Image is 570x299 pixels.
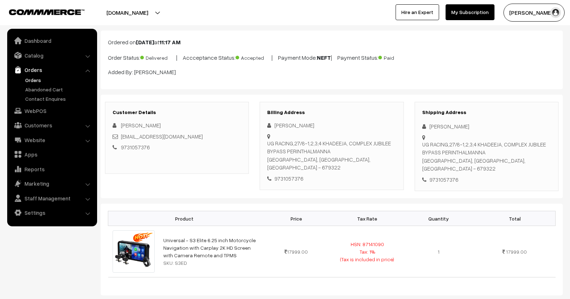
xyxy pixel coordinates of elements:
[438,249,439,255] span: 1
[108,211,261,226] th: Product
[113,230,155,272] img: H9fd099d2a5364a0b9f132f7454cb12d6u copy.jpg
[108,68,556,76] p: Added By: [PERSON_NAME]
[506,249,527,255] span: 17999.00
[159,38,181,46] b: 11:17 AM
[332,211,403,226] th: Tax Rate
[422,109,551,115] h3: Shipping Address
[267,175,396,183] div: 9731057376
[267,139,396,172] div: UG RACING,27/8-1,2,3,4 KHADEEJA, COMPLEX JUBILEE BYPASS PERINTHALMANNA [GEOGRAPHIC_DATA], [GEOGRA...
[23,76,95,84] a: Orders
[284,249,308,255] span: 17999.00
[446,4,494,20] a: My Subscription
[474,211,555,226] th: Total
[9,192,95,205] a: Staff Management
[23,95,95,103] a: Contact Enquires
[503,4,565,22] button: [PERSON_NAME]
[9,63,95,76] a: Orders
[9,163,95,176] a: Reports
[9,206,95,219] a: Settings
[121,133,203,140] a: [EMAIL_ADDRESS][DOMAIN_NAME]
[113,109,241,115] h3: Customer Details
[9,7,72,16] a: COMMMERCE
[317,54,331,61] b: NEFT
[9,148,95,161] a: Apps
[340,241,394,262] span: HSN: 87141090 Tax: 1% (Tax is included in price)
[9,177,95,190] a: Marketing
[163,237,256,258] a: Universal - S3 Elite 6.25 inch Motorcycle Navigation with Carplay 2K HD Screen with Camera Remote...
[9,104,95,117] a: WebPOS
[23,86,95,93] a: Abandoned Cart
[108,52,556,62] p: Order Status: | Accceptance Status: | Payment Mode: | Payment Status:
[261,211,332,226] th: Price
[121,144,150,150] a: 9731057376
[422,122,551,131] div: [PERSON_NAME]
[108,38,556,46] p: Ordered on at
[9,9,85,15] img: COMMMERCE
[81,4,173,22] button: [DOMAIN_NAME]
[267,121,396,130] div: [PERSON_NAME]
[140,52,176,62] span: Delivered
[163,259,256,267] div: SKU: S3ED
[136,38,154,46] b: [DATE]
[236,52,272,62] span: Accepted
[121,122,161,128] span: [PERSON_NAME]
[9,34,95,47] a: Dashboard
[378,52,414,62] span: Paid
[550,7,561,18] img: user
[403,211,474,226] th: Quantity
[396,4,439,20] a: Hire an Expert
[9,119,95,132] a: Customers
[9,49,95,62] a: Catalog
[9,133,95,146] a: Website
[422,140,551,173] div: UG RACING,27/8-1,2,3,4 KHADEEJA, COMPLEX JUBILEE BYPASS PERINTHALMANNA [GEOGRAPHIC_DATA], [GEOGRA...
[267,109,396,115] h3: Billing Address
[422,176,551,184] div: 9731057376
